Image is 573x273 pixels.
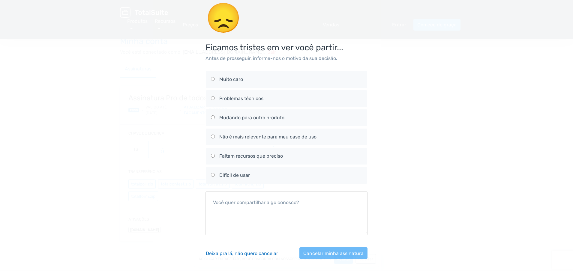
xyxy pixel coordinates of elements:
font: Difícil de usar [219,172,250,178]
button: Deixa pra lá, não quero cancelar [205,247,278,259]
font: Faltam recursos que preciso [219,153,283,159]
input: Faltam recursos que preciso Faltam recursos que preciso [211,154,215,158]
label: Muito caro [211,71,362,88]
label: Faltam recursos que preciso [211,148,362,165]
label: Mudando para outro produto [211,109,362,126]
input: Muito caro Muito caro [211,77,215,81]
font: Mudando para outro produto [219,115,284,120]
font: Problemas técnicos [219,96,263,101]
font: Antes de prosseguir, informe-nos o motivo da sua decisão. [205,55,337,61]
input: Mudando para outro produto Mudando para outro produto [211,115,215,119]
font: Muito caro [219,76,243,82]
input: Não é mais relevante para meu caso de uso Não é mais relevante para meu caso de uso [211,135,215,138]
font: Ficamos tristes em ver você partir... [205,43,343,52]
font: 😞 [205,1,241,35]
input: Problemas técnicos Problemas técnicos [211,96,215,100]
label: Não é mais relevante para meu caso de uso [211,129,362,145]
font: Cancelar minha assinatura [303,250,364,256]
font: Deixa pra lá, não quero cancelar [206,250,278,256]
label: Problemas técnicos [211,90,362,107]
input: Difícil de usar Difícil de usar [211,173,215,177]
button: Cancelar minha assinatura [299,247,367,259]
font: Não é mais relevante para meu caso de uso [219,134,316,140]
label: Difícil de usar [211,167,362,184]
